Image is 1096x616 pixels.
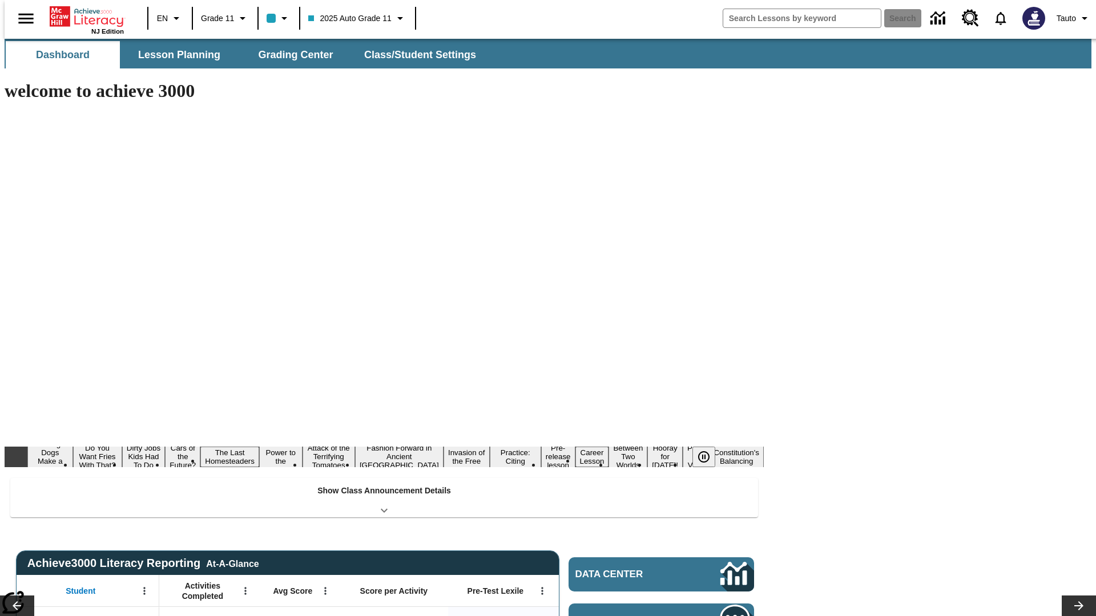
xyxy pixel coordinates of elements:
div: SubNavbar [5,41,486,68]
button: Open Menu [237,582,254,599]
button: Slide 13 Between Two Worlds [609,442,647,471]
div: SubNavbar [5,39,1091,68]
button: Class: 2025 Auto Grade 11, Select your class [304,8,411,29]
span: NJ Edition [91,28,124,35]
button: Slide 4 Cars of the Future? [165,442,200,471]
span: Avg Score [273,586,312,596]
button: Slide 3 Dirty Jobs Kids Had To Do [122,442,166,471]
button: Slide 2 Do You Want Fries With That? [73,442,122,471]
span: Achieve3000 Literacy Reporting [27,557,259,570]
button: Slide 10 Mixed Practice: Citing Evidence [490,438,541,476]
button: Lesson carousel, Next [1062,595,1096,616]
div: At-A-Glance [206,557,259,569]
button: Slide 5 The Last Homesteaders [200,447,259,467]
input: search field [723,9,881,27]
a: Data Center [924,3,955,34]
button: Open Menu [136,582,153,599]
button: Slide 16 The Constitution's Balancing Act [709,438,764,476]
button: Slide 6 Solar Power to the People [259,438,303,476]
a: Resource Center, Will open in new tab [955,3,986,34]
span: Activities Completed [165,581,240,601]
img: Avatar [1022,7,1045,30]
button: Open Menu [317,582,334,599]
span: EN [157,13,168,25]
button: Open side menu [9,2,43,35]
a: Home [50,5,124,28]
button: Class color is light blue. Change class color [262,8,296,29]
a: Notifications [986,3,1016,33]
button: Slide 8 Fashion Forward in Ancient Rome [355,442,444,471]
div: Home [50,4,124,35]
button: Grading Center [239,41,353,68]
button: Slide 11 Pre-release lesson [541,442,575,471]
span: Data Center [575,569,682,580]
button: Slide 1 Diving Dogs Make a Splash [27,438,73,476]
span: 2025 Auto Grade 11 [308,13,391,25]
button: Slide 12 Career Lesson [575,447,609,467]
span: Score per Activity [360,586,428,596]
button: Dashboard [6,41,120,68]
button: Class/Student Settings [355,41,485,68]
button: Slide 9 The Invasion of the Free CD [444,438,490,476]
div: Pause [692,447,727,467]
div: Show Class Announcement Details [10,478,758,517]
button: Slide 7 Attack of the Terrifying Tomatoes [303,442,355,471]
p: Show Class Announcement Details [317,485,451,497]
button: Profile/Settings [1052,8,1096,29]
span: Pre-Test Lexile [468,586,524,596]
button: Pause [692,447,715,467]
button: Slide 15 Point of View [683,442,709,471]
button: Language: EN, Select a language [152,8,188,29]
button: Lesson Planning [122,41,236,68]
button: Select a new avatar [1016,3,1052,33]
span: Tauto [1057,13,1076,25]
button: Slide 14 Hooray for Constitution Day! [647,442,683,471]
button: Grade: Grade 11, Select a grade [196,8,254,29]
a: Data Center [569,557,754,591]
h1: welcome to achieve 3000 [5,80,764,102]
button: Open Menu [534,582,551,599]
span: Student [66,586,95,596]
span: Grade 11 [201,13,234,25]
